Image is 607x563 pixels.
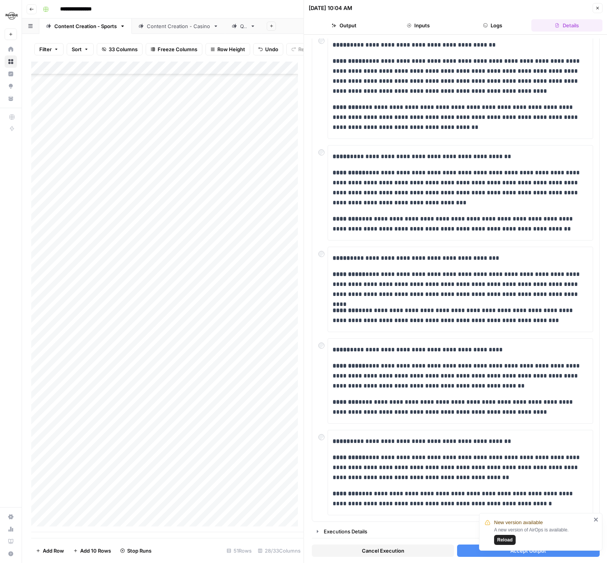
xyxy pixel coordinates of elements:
button: Inputs [383,19,454,32]
div: Content Creation - Casino [147,22,210,30]
div: 28/33 Columns [255,545,304,557]
span: Stop Runs [127,547,151,555]
button: Undo [253,43,283,55]
a: QA [225,18,262,34]
button: Stop Runs [116,545,156,557]
button: Row Height [205,43,250,55]
a: Insights [5,68,17,80]
div: [DATE] 10:04 AM [309,4,352,12]
a: Content Creation - Sports [39,18,132,34]
button: Executions Details [312,525,599,538]
div: A new version of AirOps is available. [494,526,591,545]
button: Help + Support [5,548,17,560]
span: Redo [298,45,311,53]
button: close [594,516,599,523]
div: Content Creation - Sports [54,22,117,30]
span: Freeze Columns [158,45,197,53]
button: 33 Columns [97,43,143,55]
span: Cancel Execution [362,547,404,555]
a: Usage [5,523,17,535]
button: Output [309,19,380,32]
div: 51 Rows [224,545,255,557]
a: Content Creation - Casino [132,18,225,34]
div: Executions Details [324,528,595,535]
button: Workspace: Hard Rock Digital [5,6,17,25]
button: Filter [34,43,64,55]
a: Settings [5,511,17,523]
span: Add Row [43,547,64,555]
button: Redo [286,43,316,55]
span: Undo [265,45,278,53]
span: 33 Columns [109,45,138,53]
a: Home [5,43,17,55]
a: Browse [5,55,17,68]
button: Details [531,19,602,32]
span: New version available [494,519,543,526]
span: Add 10 Rows [80,547,111,555]
div: Review Content [312,6,599,521]
span: Filter [39,45,52,53]
div: QA [240,22,247,30]
button: Cancel Execution [312,545,454,557]
button: Sort [67,43,94,55]
button: Logs [457,19,528,32]
button: Accept Output [457,545,599,557]
a: Opportunities [5,80,17,92]
button: Reload [494,535,516,545]
img: Hard Rock Digital Logo [5,9,18,23]
button: Add 10 Rows [69,545,116,557]
button: Add Row [31,545,69,557]
span: Reload [497,536,513,543]
button: Freeze Columns [146,43,202,55]
span: Row Height [217,45,245,53]
span: Accept Output [510,547,546,555]
a: Learning Hub [5,535,17,548]
a: Your Data [5,92,17,105]
span: Sort [72,45,82,53]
